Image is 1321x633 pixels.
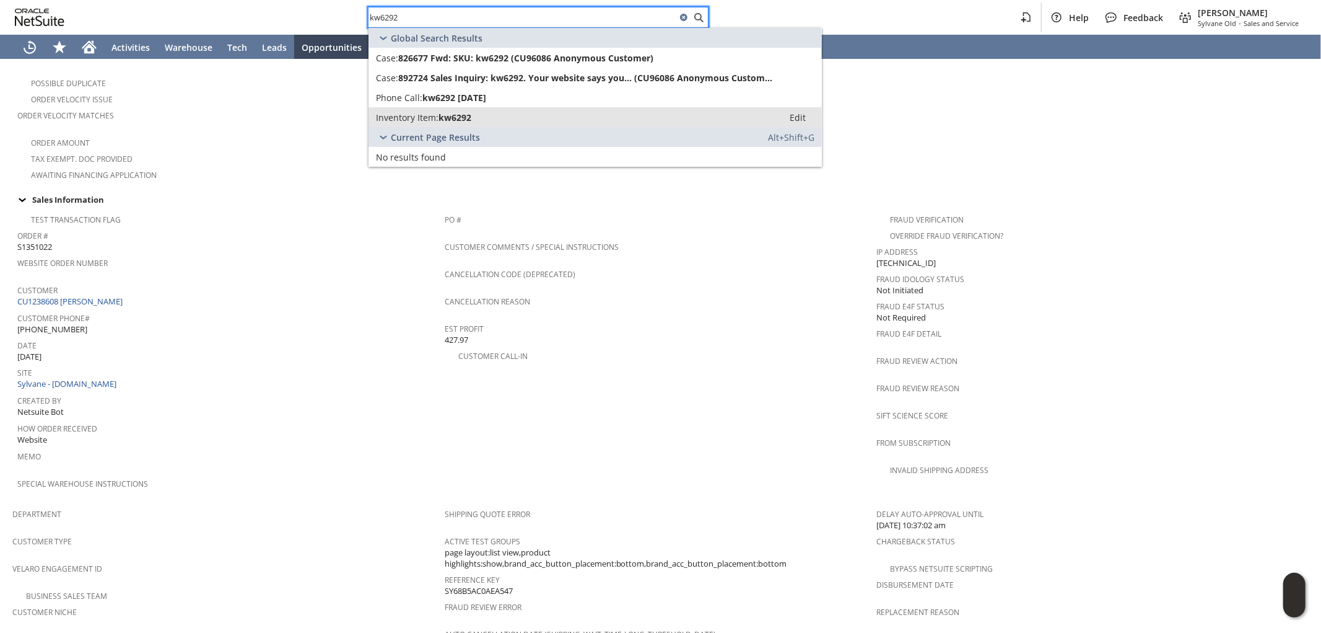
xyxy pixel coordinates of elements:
a: Replacement reason [876,607,959,618]
a: PO # [445,215,461,225]
a: Fraud E4F Detail [876,329,941,339]
span: Global Search Results [391,32,482,44]
a: Department [12,509,61,520]
span: Case: [376,72,398,84]
div: Sales Information [12,192,1304,208]
a: Inventory Item:kw6292Edit: [368,107,822,127]
a: Leads [255,35,294,60]
input: Search [368,10,676,25]
a: Reference Key [445,575,500,585]
a: Recent Records [15,35,45,60]
span: Netsuite Bot [17,406,64,418]
a: Order Amount [31,138,90,148]
a: Sylvane - [DOMAIN_NAME] [17,378,120,389]
a: Home [74,35,104,60]
svg: Search [691,10,706,25]
a: Fraud Idology Status [876,274,964,285]
a: Awaiting Financing Application [31,170,157,180]
span: [PHONE_NUMBER] [17,324,87,335]
a: Phone Call:kw6292 [DATE]Edit: [368,87,822,107]
span: Tech [227,42,247,53]
div: Shortcuts [45,35,74,60]
span: Inventory Item: [376,112,438,123]
a: Tech [220,35,255,60]
a: Fraud Review Reason [876,383,959,394]
span: [DATE] 10:37:02 am [876,520,946,531]
a: No results found [368,147,822,167]
span: Warehouse [165,42,212,53]
a: Customer Call-in [458,351,528,361]
a: IP Address [876,247,918,257]
a: Est Profit [445,324,484,334]
span: Current Page Results [391,131,480,143]
span: [PERSON_NAME] [1198,7,1299,19]
a: Customer Phone# [17,313,90,324]
a: Chargeback Status [876,536,955,547]
span: Case: [376,52,398,64]
a: Fraud E4F Status [876,301,944,312]
a: Velaro Engagement ID [12,564,102,574]
a: Created By [17,396,61,406]
span: [TECHNICAL_ID] [876,257,936,269]
span: Oracle Guided Learning Widget. To move around, please hold and drag [1283,596,1306,618]
span: Activities [111,42,150,53]
a: Bypass NetSuite Scripting [890,564,993,574]
a: Test Transaction Flag [31,215,121,225]
span: 427.97 [445,334,468,346]
a: Order Velocity Issue [31,94,113,105]
a: Opportunities [294,35,369,60]
a: Customer Type [12,536,72,547]
svg: logo [15,9,64,26]
span: Not Initiated [876,285,923,296]
a: Active Test Groups [445,536,520,547]
iframe: Click here to launch Oracle Guided Learning Help Panel [1283,573,1306,618]
a: Possible Duplicate [31,78,106,89]
span: Phone Call: [376,92,422,104]
a: Site [17,368,32,378]
a: Website Order Number [17,258,108,268]
span: kw6292 [DATE] [422,92,486,104]
span: S1351022 [17,241,52,253]
svg: Recent Records [22,40,37,55]
span: Sylvane Old [1198,19,1236,28]
a: Customer Comments / Special Instructions [445,242,619,252]
span: SY68B5AC0AEA547 [445,585,513,597]
a: Order Velocity Matches [17,110,114,121]
a: CU1238608 [PERSON_NAME] [17,296,126,307]
a: Order # [17,231,48,241]
a: Invalid Shipping Address [890,465,988,476]
svg: Home [82,40,97,55]
a: Tax Exempt. Doc Provided [31,154,133,164]
a: Edit: [776,110,819,125]
a: Case:826677 Fwd: SKU: kw6292 (CU96086 Anonymous Customer)Edit: [368,48,822,68]
a: Fraud Review Action [876,356,957,366]
span: Sales and Service [1244,19,1299,28]
a: Fraud Review Error [445,602,521,613]
td: Sales Information [12,192,1309,208]
a: Delay Auto-Approval Until [876,509,983,520]
a: Business Sales Team [26,591,107,601]
span: kw6292 [438,112,471,123]
a: Case:892724 Sales Inquiry: kw6292. Your website says you... (CU96086 Anonymous Customer)Edit: [368,68,822,87]
a: Special Warehouse Instructions [17,479,148,489]
a: Customer [17,285,58,296]
a: Cancellation Code (deprecated) [445,269,575,280]
a: Date [17,340,37,351]
span: Opportunities [302,42,362,53]
a: Disbursement Date [876,580,954,590]
span: Alt+Shift+G [768,131,814,143]
a: Override Fraud Verification? [890,231,1003,241]
a: How Order Received [17,423,97,434]
a: Activities [104,35,157,60]
a: Memo [17,451,41,462]
span: Leads [262,42,287,53]
span: 892724 Sales Inquiry: kw6292. Your website says you... (CU96086 Anonymous Customer) [398,72,776,84]
span: - [1239,19,1241,28]
span: Help [1069,12,1089,24]
span: Website [17,434,47,446]
a: From Subscription [876,438,951,448]
a: Customer Niche [12,607,77,618]
span: No results found [376,151,446,163]
span: page layout:list view,product highlights:show,brand_acc_button_placement:bottom,brand_acc_button_... [445,547,871,570]
a: Shipping Quote Error [445,509,530,520]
